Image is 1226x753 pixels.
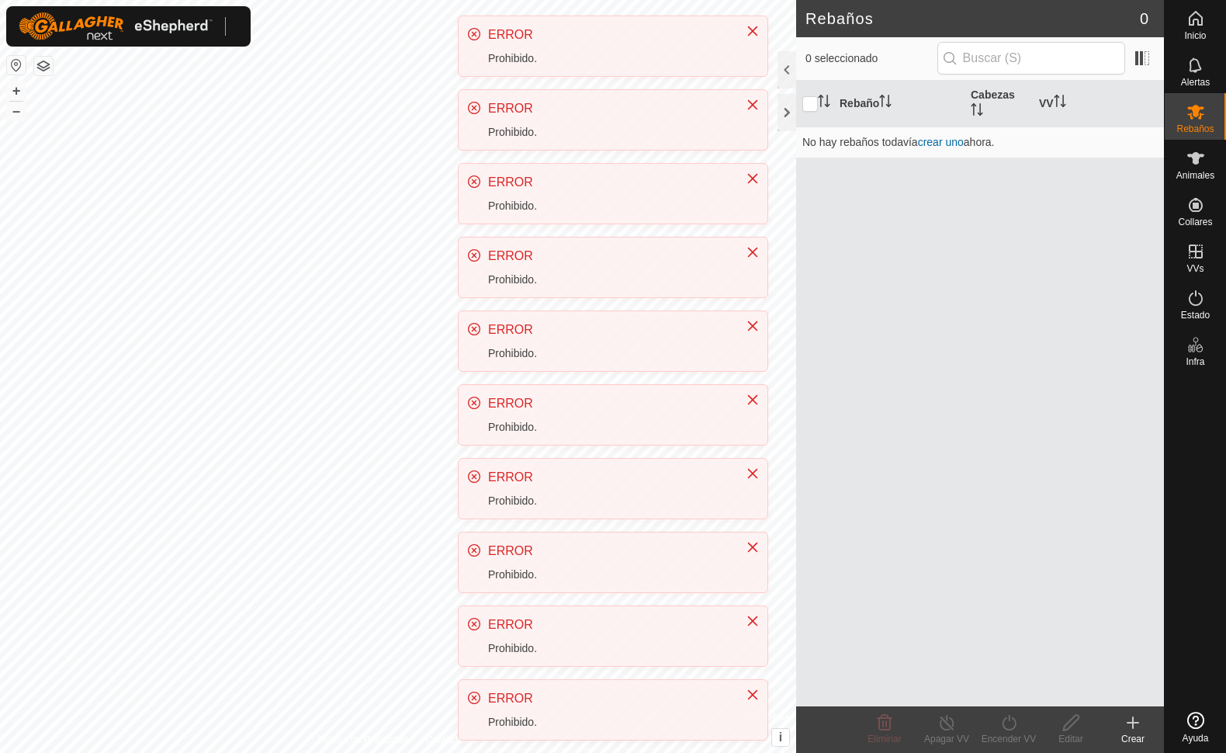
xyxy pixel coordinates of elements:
[488,345,730,362] div: Prohibido.
[19,12,213,40] img: Logo Gallagher
[488,50,730,67] div: Prohibido.
[1176,124,1214,134] span: Rebaños
[805,50,937,67] span: 0 seleccionado
[965,81,1033,127] th: Cabezas
[742,168,764,189] button: Close
[488,493,730,509] div: Prohibido.
[742,20,764,42] button: Close
[796,127,1164,158] td: No hay rebaños todavía ahora.
[488,616,730,634] div: ERROR
[488,99,730,118] div: ERROR
[488,714,730,730] div: Prohibido.
[1183,734,1209,743] span: Ayuda
[318,733,407,747] a: Política de Privacidad
[1040,732,1102,746] div: Editar
[1054,97,1066,109] p-sorticon: Activar para ordenar
[488,247,730,265] div: ERROR
[1102,732,1164,746] div: Crear
[971,106,983,118] p-sorticon: Activar para ordenar
[742,241,764,263] button: Close
[426,733,478,747] a: Contáctenos
[488,198,730,214] div: Prohibido.
[488,419,730,435] div: Prohibido.
[488,468,730,487] div: ERROR
[868,734,901,744] span: Eliminar
[742,684,764,706] button: Close
[978,732,1040,746] div: Encender VV
[1186,264,1203,273] span: VVs
[7,82,26,100] button: +
[918,136,964,148] a: crear uno
[488,124,730,141] div: Prohibido.
[488,689,730,708] div: ERROR
[488,26,730,44] div: ERROR
[1176,171,1214,180] span: Animales
[742,94,764,116] button: Close
[1186,357,1204,366] span: Infra
[805,9,1140,28] h2: Rebaños
[742,610,764,632] button: Close
[742,315,764,337] button: Close
[7,56,26,75] button: Restablecer Mapa
[833,81,965,127] th: Rebaño
[1140,7,1148,30] span: 0
[34,57,53,75] button: Capas del Mapa
[1181,311,1210,320] span: Estado
[488,272,730,288] div: Prohibido.
[879,97,892,109] p-sorticon: Activar para ordenar
[488,567,730,583] div: Prohibido.
[1181,78,1210,87] span: Alertas
[488,640,730,657] div: Prohibido.
[916,732,978,746] div: Apagar VV
[818,97,830,109] p-sorticon: Activar para ordenar
[488,394,730,413] div: ERROR
[488,542,730,560] div: ERROR
[1178,217,1212,227] span: Collares
[1184,31,1206,40] span: Inicio
[779,730,782,744] span: i
[742,389,764,411] button: Close
[742,536,764,558] button: Close
[937,42,1125,75] input: Buscar (S)
[488,321,730,339] div: ERROR
[488,173,730,192] div: ERROR
[1033,81,1164,127] th: VV
[7,102,26,120] button: –
[772,729,789,746] button: i
[1165,706,1226,749] a: Ayuda
[742,463,764,484] button: Close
